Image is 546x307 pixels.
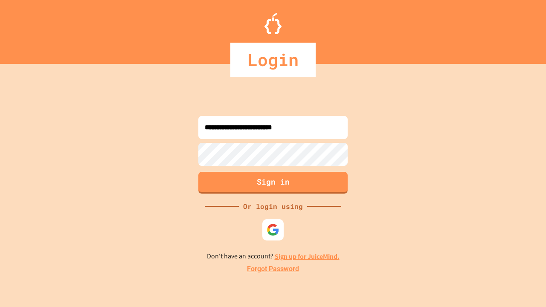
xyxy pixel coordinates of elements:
a: Forgot Password [247,264,299,274]
img: Logo.svg [264,13,282,34]
div: Login [230,43,316,77]
button: Sign in [198,172,348,194]
p: Don't have an account? [207,251,340,262]
a: Sign up for JuiceMind. [275,252,340,261]
img: google-icon.svg [267,223,279,236]
div: Or login using [239,201,307,211]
